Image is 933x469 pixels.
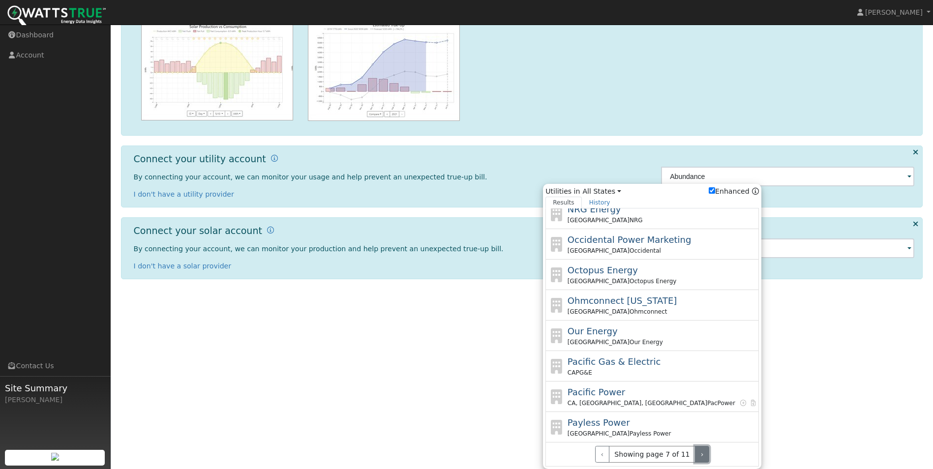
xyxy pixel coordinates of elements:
input: Enhanced [709,187,715,194]
span: NRG Energy [568,204,621,214]
span: Our Energy [630,338,663,347]
span: Occidental [630,246,661,255]
span: Utilities in [545,186,759,197]
span: [GEOGRAPHIC_DATA] [568,307,630,316]
span: Ohmconnect [630,307,667,316]
span: Ohmconnect [US_STATE] [568,295,677,306]
input: Select an Inverter [661,238,914,258]
a: I don't have a solar provider [134,262,232,270]
span: [PERSON_NAME] [865,8,923,16]
span: Octopus Energy [630,277,676,286]
h1: Connect your utility account [134,153,266,165]
img: retrieve [51,453,59,461]
a: Enhanced Providers [752,187,759,195]
span: Payless Power [630,429,671,438]
span: Show enhanced providers [709,186,759,197]
span: Enhanced Provider [740,399,747,408]
span: By connecting your account, we can monitor your usage and help prevent an unexpected true-up bill. [134,173,487,181]
span: Occidental Power Marketing [568,234,692,245]
span: PG&E [575,368,592,377]
span: NRG [630,216,643,225]
span: [GEOGRAPHIC_DATA] [568,338,630,347]
span: Payless Power [568,417,630,428]
input: Select a Utility [661,167,914,186]
span: Showing page 7 of 11 [609,446,695,463]
span: Octopus Energy [568,265,638,275]
span: [GEOGRAPHIC_DATA] [568,429,630,438]
span: By connecting your account, we can monitor your production and help prevent an unexpected true-up... [134,245,504,253]
img: WattsTrue [7,5,106,28]
button: ‹ [595,446,609,463]
a: History [582,197,618,208]
span: CA [568,368,576,377]
span: Site Summary [5,381,105,395]
span: Has bill PDF's [750,399,757,408]
span: PacPower [707,399,735,408]
span: Our Energy [568,326,618,336]
span: Pacific Gas & Electric [568,356,661,367]
label: Enhanced [709,186,750,197]
span: [GEOGRAPHIC_DATA] [568,216,630,225]
span: [GEOGRAPHIC_DATA] [568,246,630,255]
h1: Connect your solar account [134,225,262,236]
div: [PERSON_NAME] [5,395,105,405]
button: › [695,446,709,463]
a: All States [582,186,621,197]
span: CA, [GEOGRAPHIC_DATA], [GEOGRAPHIC_DATA] [568,399,707,408]
span: Pacific Power [568,387,625,397]
a: Results [545,197,582,208]
span: [GEOGRAPHIC_DATA] [568,277,630,286]
a: I don't have a utility provider [134,190,234,198]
